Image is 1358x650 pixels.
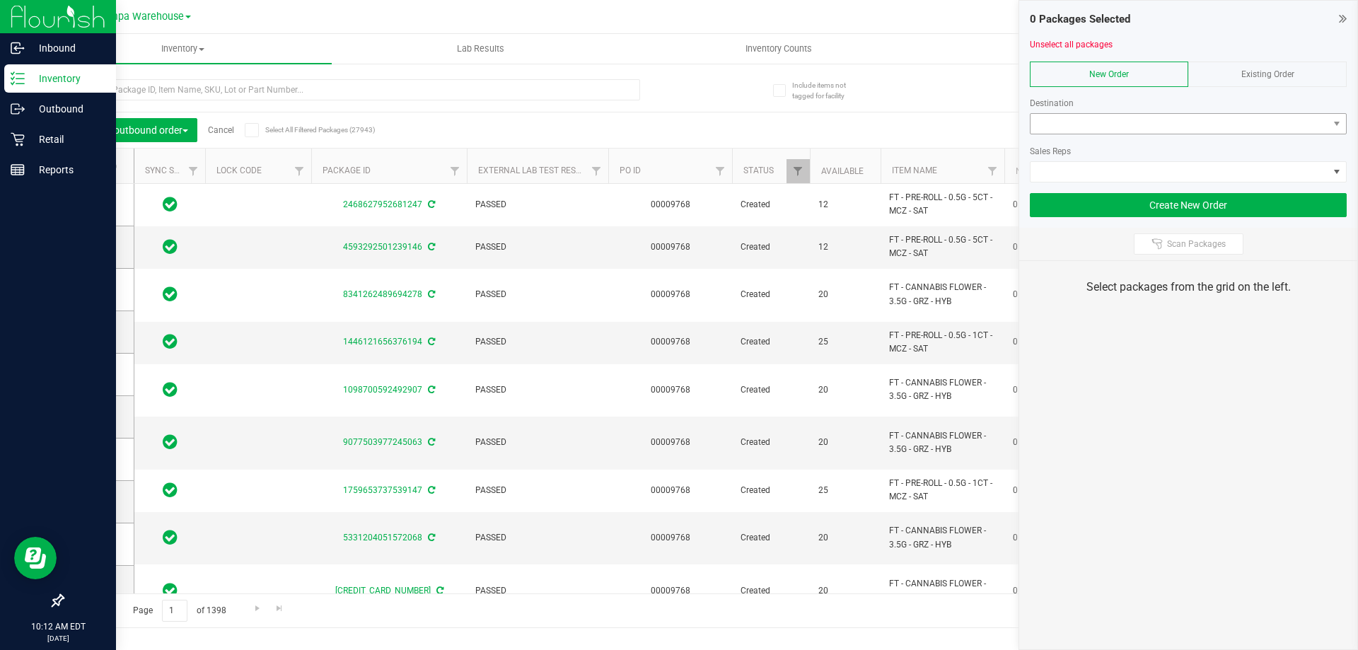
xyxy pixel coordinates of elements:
span: PASSED [475,240,600,254]
span: 0 [1013,383,1067,397]
span: PASSED [475,288,600,301]
span: In Sync [163,380,178,400]
span: Sync from Compliance System [426,385,435,395]
p: Reports [25,161,110,178]
a: Sync Status [145,166,199,175]
span: PASSED [475,198,600,211]
p: Inbound [25,40,110,57]
iframe: Resource center [14,537,57,579]
input: Search Package ID, Item Name, SKU, Lot or Part Number... [62,79,640,100]
a: Filter [981,159,1004,183]
a: Non-Available [1016,166,1079,176]
span: 0 [1013,288,1067,301]
a: 00009768 [651,242,690,252]
p: Retail [25,131,110,148]
span: FT - PRE-ROLL - 0.5G - 1CT - MCZ - SAT [889,477,996,504]
span: In Sync [163,581,178,600]
span: Page of 1398 [121,600,238,622]
a: External Lab Test Result [478,166,589,175]
span: Sync from Compliance System [426,289,435,299]
span: Created [741,436,801,449]
span: In Sync [163,480,178,500]
span: 20 [818,288,872,301]
p: Inventory [25,70,110,87]
span: In Sync [163,195,178,214]
span: 0 [1013,436,1067,449]
a: Filter [182,159,205,183]
span: FT - CANNABIS FLOWER - 3.5G - GRZ - HYB [889,281,996,308]
span: Sync from Compliance System [426,337,435,347]
span: FT - PRE-ROLL - 0.5G - 1CT - MCZ - SAT [889,329,996,356]
a: 00009768 [651,485,690,495]
a: 2468627952681247 [343,199,422,209]
span: Created [741,288,801,301]
span: 0 [1013,335,1067,349]
a: 00009768 [651,289,690,299]
a: 00009768 [651,385,690,395]
span: Inventory [34,42,332,55]
a: Inventory [34,34,332,64]
span: In Sync [163,332,178,352]
span: Sync from Compliance System [434,586,443,596]
span: FT - PRE-ROLL - 0.5G - 5CT - MCZ - SAT [889,191,996,218]
a: PO ID [620,166,641,175]
a: 00009768 [651,533,690,542]
span: In Sync [163,284,178,304]
span: Created [741,383,801,397]
span: FT - PRE-ROLL - 0.5G - 5CT - MCZ - SAT [889,233,996,260]
a: Unselect all packages [1030,40,1113,50]
span: 20 [818,531,872,545]
span: 20 [818,436,872,449]
a: Package ID [323,166,371,175]
a: Filter [787,159,810,183]
span: In Sync [163,237,178,257]
a: 1759653737539147 [343,485,422,495]
span: FT - CANNABIS FLOWER - 3.5G - GRZ - HYB [889,524,996,551]
span: PASSED [475,383,600,397]
span: FT - CANNABIS FLOWER - 3.5G - GRZ - HYB [889,429,996,456]
a: 00009768 [651,437,690,447]
span: 20 [818,584,872,598]
a: 5331204051572068 [343,533,422,542]
a: 1446121656376194 [343,337,422,347]
span: Created [741,484,801,497]
p: [DATE] [6,633,110,644]
inline-svg: Reports [11,163,25,177]
span: Created [741,198,801,211]
a: Filter [585,159,608,183]
span: 0 [1013,240,1067,254]
span: 0 [1013,584,1067,598]
span: Select All Filtered Packages (27943) [265,126,336,134]
a: 00009768 [651,586,690,596]
inline-svg: Inbound [11,41,25,55]
a: Go to the next page [247,600,267,619]
span: Created [741,240,801,254]
inline-svg: Outbound [11,102,25,116]
span: 25 [818,484,872,497]
button: Scan Packages [1134,233,1243,255]
span: Sales Reps [1030,146,1071,156]
span: Lab Results [438,42,523,55]
span: Sync from Compliance System [426,437,435,447]
inline-svg: Inventory [11,71,25,86]
a: Lock Code [216,166,262,175]
span: PASSED [475,531,600,545]
span: Include items not tagged for facility [792,80,863,101]
button: Add to outbound order [74,118,197,142]
a: 8341262489694278 [343,289,422,299]
input: 1 [162,600,187,622]
span: Sync from Compliance System [426,485,435,495]
a: 9077503977245063 [343,437,422,447]
a: Available [821,166,864,176]
a: 1098700592492907 [343,385,422,395]
span: Scan Packages [1167,238,1226,250]
a: Filter [443,159,467,183]
a: 4593292501239146 [343,242,422,252]
a: Go to the last page [269,600,290,619]
span: Created [741,584,801,598]
span: 0 [1013,198,1067,211]
inline-svg: Retail [11,132,25,146]
a: Cancel [208,125,234,135]
span: In Sync [163,432,178,452]
span: 12 [818,198,872,211]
